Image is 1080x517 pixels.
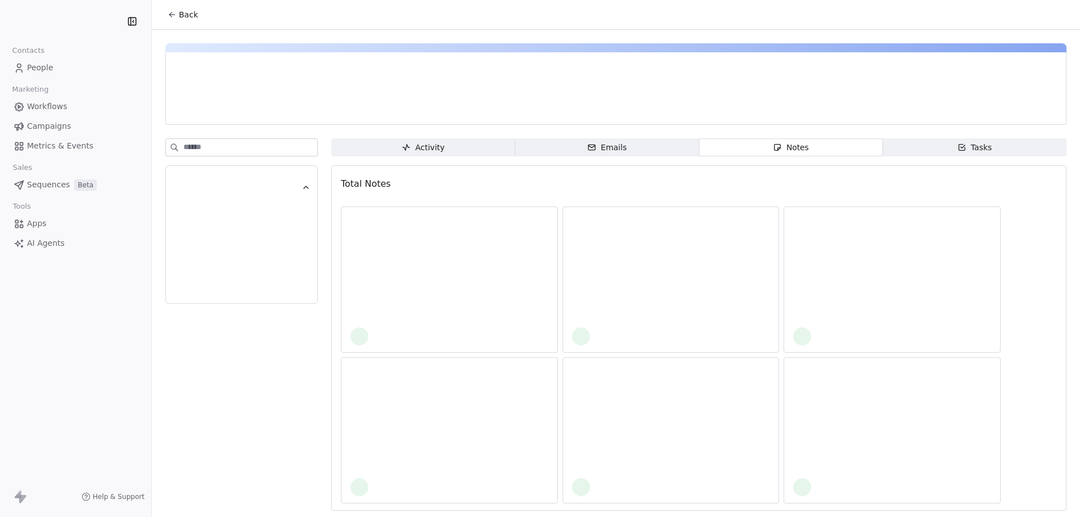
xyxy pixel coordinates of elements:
div: Emails [587,142,627,154]
a: Workflows [9,97,142,116]
a: SequencesBeta [9,176,142,194]
span: Help & Support [93,492,145,501]
span: Workflows [27,101,67,113]
span: Beta [74,179,97,191]
span: Tools [8,198,35,215]
span: Sequences [27,179,70,191]
span: Back [179,9,198,20]
div: Tasks [957,142,992,154]
button: Back [161,5,205,25]
div: Activity [402,142,444,154]
span: Total Notes [341,178,391,189]
a: People [9,59,142,77]
span: AI Agents [27,237,65,249]
a: Campaigns [9,117,142,136]
a: Help & Support [82,492,145,501]
span: Apps [27,218,47,230]
span: People [27,62,53,74]
a: Apps [9,214,142,233]
span: Contacts [7,42,49,59]
a: Metrics & Events [9,137,142,155]
a: AI Agents [9,234,142,253]
span: Sales [8,159,37,176]
span: Campaigns [27,120,71,132]
span: Marketing [7,81,53,98]
span: Metrics & Events [27,140,93,152]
